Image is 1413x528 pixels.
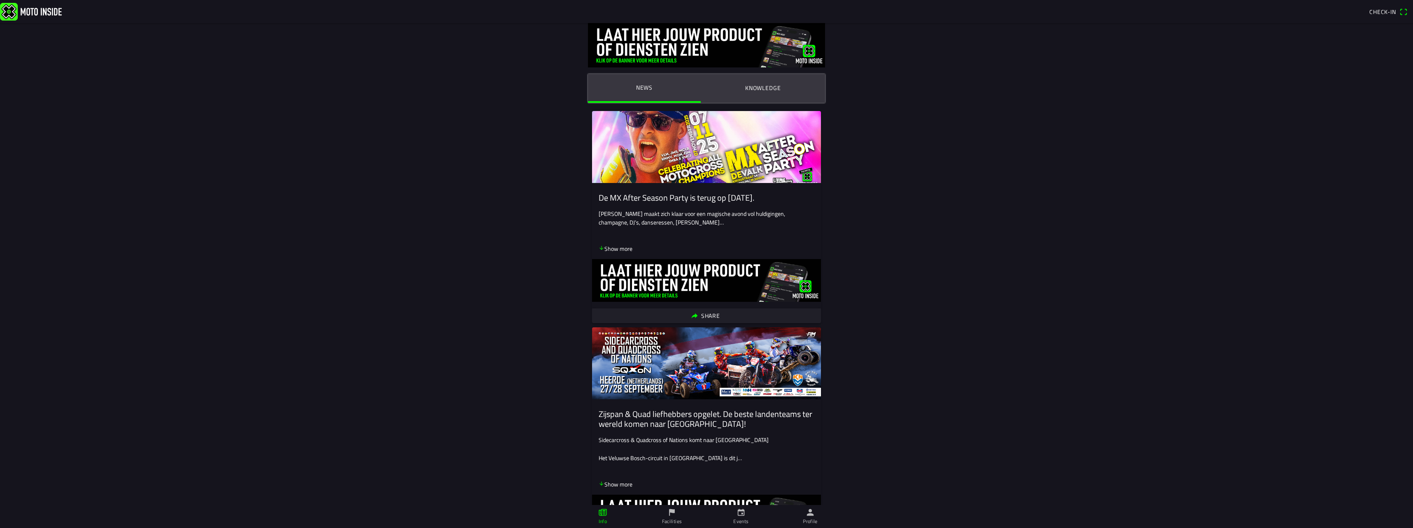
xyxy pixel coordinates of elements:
[588,23,825,67] img: DquIORQn5pFcG0wREDc6xsoRnKbaxAuyzJmd8qj8.jpg
[592,111,821,183] img: mTI6b8DPJqaGxuQLmRb77qkkV4f5TMWZUm3PRpfj.jpg
[599,193,814,203] ion-card-title: De MX After Season Party is terug op [DATE].
[599,209,814,227] p: [PERSON_NAME] maakt zich klaar voor een magische avond vol huldigingen, champagne, DJ’s, danseres...
[803,518,818,525] ion-label: Profile
[599,409,814,429] ion-card-title: Zijspan & Quad liefhebbers opgelet. De beste landenteams ter wereld komen naar [GEOGRAPHIC_DATA]!
[599,245,604,251] ion-icon: arrow down
[745,83,781,93] ion-label: Knowledge
[592,327,821,399] img: 64v4Apfhk9kRvyee7tCCbhUWCIhqkwx3UzeRWfBS.jpg
[636,83,653,92] ion-label: News
[599,518,607,525] ion-label: Info
[592,259,821,302] img: ovdhpoPiYVyyWxH96Op6EavZdUOyIWdtEOENrLni.jpg
[737,508,746,517] ion-icon: calendar
[599,244,632,253] p: Show more
[592,308,821,323] ion-button: Share
[1369,7,1396,16] span: Check-in
[1365,5,1411,19] a: Check-inqr scanner
[598,508,607,517] ion-icon: paper
[599,435,814,444] p: Sidecarcross & Quadcross of Nations komt naar [GEOGRAPHIC_DATA]
[733,518,748,525] ion-label: Events
[667,508,676,517] ion-icon: flag
[599,454,814,462] p: Het Veluwse Bosch-circuit in [GEOGRAPHIC_DATA] is dit j…
[599,480,632,489] p: Show more
[662,518,682,525] ion-label: Facilities
[599,481,604,486] ion-icon: arrow down
[806,508,815,517] ion-icon: person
